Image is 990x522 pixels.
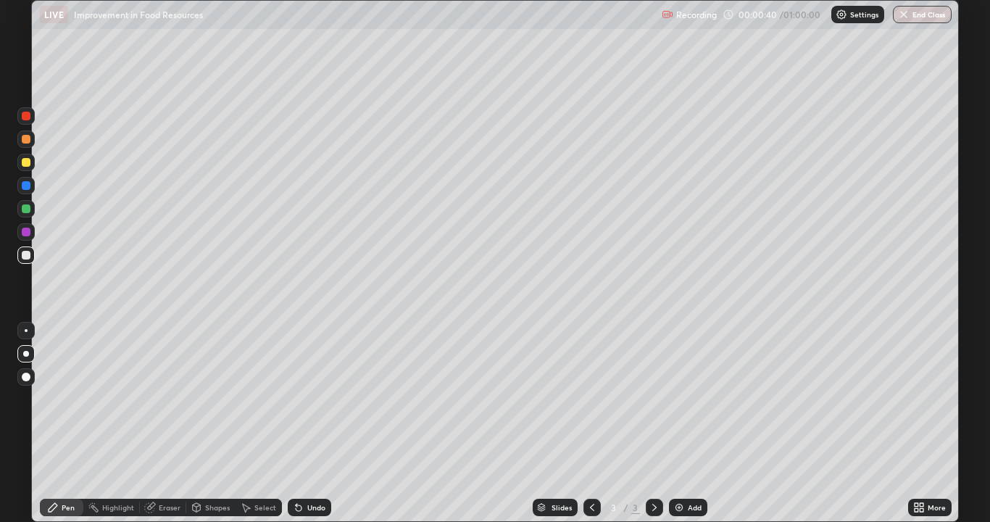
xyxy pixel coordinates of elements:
[307,504,325,511] div: Undo
[928,504,946,511] div: More
[44,9,64,20] p: LIVE
[676,9,717,20] p: Recording
[893,6,952,23] button: End Class
[102,504,134,511] div: Highlight
[898,9,910,20] img: end-class-cross
[850,11,878,18] p: Settings
[74,9,203,20] p: Improvement in Food Resources
[836,9,847,20] img: class-settings-icons
[552,504,572,511] div: Slides
[607,503,621,512] div: 3
[624,503,628,512] div: /
[159,504,180,511] div: Eraser
[205,504,230,511] div: Shapes
[631,501,640,514] div: 3
[662,9,673,20] img: recording.375f2c34.svg
[673,502,685,513] img: add-slide-button
[62,504,75,511] div: Pen
[688,504,702,511] div: Add
[254,504,276,511] div: Select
